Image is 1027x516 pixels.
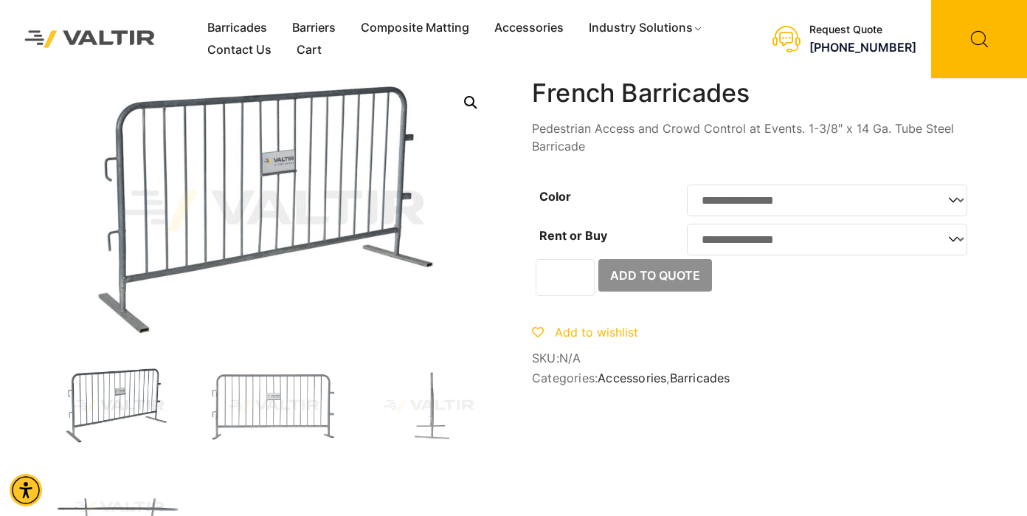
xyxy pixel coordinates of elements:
[532,325,638,340] a: Add to wishlist
[598,371,666,385] a: Accessories
[555,325,638,340] span: Add to wishlist
[536,259,595,296] input: Product quantity
[809,40,916,55] a: call (888) 496-3625
[348,17,482,39] a: Composite Matting
[532,120,975,155] p: Pedestrian Access and Crowd Control at Events. 1-3/8″ x 14 Ga. Tube Steel Barricade
[559,351,581,365] span: N/A
[10,474,42,506] div: Accessibility Menu
[532,371,975,385] span: Categories: ,
[195,39,284,61] a: Contact Us
[280,17,348,39] a: Barriers
[11,17,169,62] img: Valtir Rentals
[457,89,484,116] a: 🔍
[532,78,975,109] h1: French Barricades
[362,366,495,446] img: A vertical metal stand with a base, designed for stability, shown against a plain background.
[576,17,716,39] a: Industry Solutions
[532,351,975,365] span: SKU:
[195,17,280,39] a: Barricades
[598,259,712,292] button: Add to Quote
[284,39,334,61] a: Cart
[539,228,607,243] label: Rent or Buy
[670,371,730,385] a: Barricades
[207,366,340,446] img: A metallic crowd control barrier with vertical bars and a sign labeled "VALTIR" in the center.
[52,366,185,446] img: FrenchBar_3Q-1.jpg
[809,24,916,36] div: Request Quote
[482,17,576,39] a: Accessories
[539,189,571,204] label: Color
